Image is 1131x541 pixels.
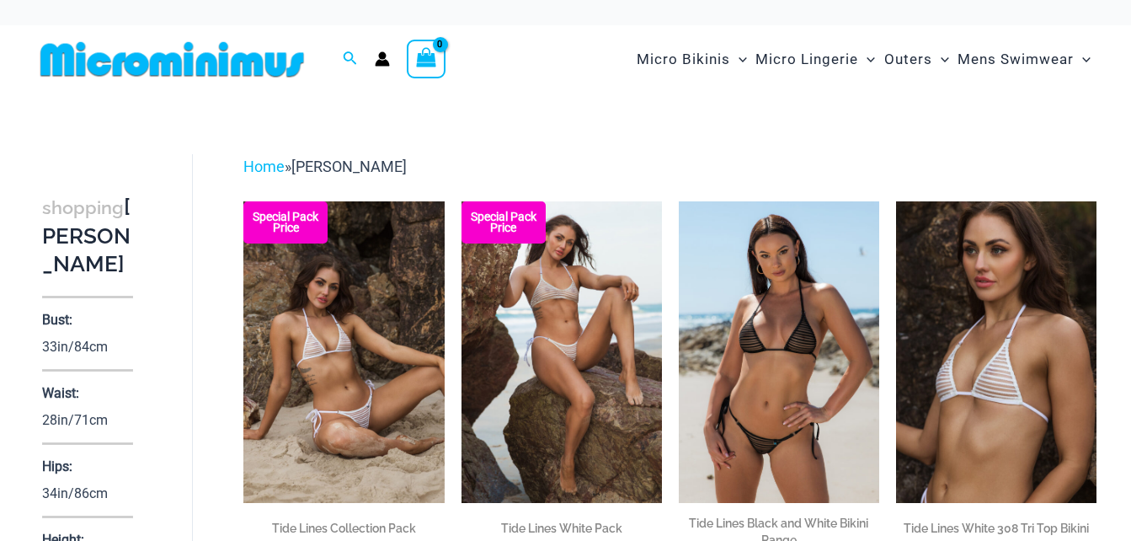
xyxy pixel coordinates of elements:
p: 34in/86cm [42,485,108,501]
a: Tide Lines Black 308 Tri Top 470 Thong 01Tide Lines White 308 Tri Top 470 Thong 03Tide Lines Whit... [679,201,879,502]
span: » [243,158,407,175]
nav: Site Navigation [630,31,1097,88]
span: Outers [884,38,932,81]
a: Search icon link [343,49,358,70]
img: Tide Lines White 308 Tri Top 01 [896,201,1096,502]
span: Menu Toggle [932,38,949,81]
span: Menu Toggle [858,38,875,81]
a: Account icon link [375,51,390,67]
b: Special Pack Price [461,212,546,233]
span: Menu Toggle [1074,38,1091,81]
h3: [PERSON_NAME] [42,193,133,279]
a: Home [243,158,285,175]
span: Mens Swimwear [958,38,1074,81]
a: Micro LingerieMenu ToggleMenu Toggle [751,34,879,85]
span: [PERSON_NAME] [291,158,407,175]
h2: Tide Lines White Pack [461,520,662,537]
span: Micro Lingerie [755,38,858,81]
p: Bust: [42,312,72,328]
a: View Shopping Cart, empty [407,40,445,78]
h2: Tide Lines Collection Pack [243,520,444,537]
img: Tide Lines Black 308 Tri Top 470 Thong 01 [679,201,879,502]
a: OutersMenu ToggleMenu Toggle [880,34,953,85]
span: Menu Toggle [730,38,747,81]
img: Tide Lines White 350 Halter Top 470 Thong 05 [461,201,662,502]
img: Tide Lines White 308 Tri Top 470 Thong 07 [243,201,444,502]
span: shopping [42,197,124,218]
a: Micro BikinisMenu ToggleMenu Toggle [632,34,751,85]
p: Waist: [42,385,79,401]
a: Mens SwimwearMenu ToggleMenu Toggle [953,34,1095,85]
a: Tide Lines White 308 Tri Top 470 Thong 07 Tide Lines Black 308 Tri Top 480 Micro 01Tide Lines Bla... [243,201,444,502]
a: Tide Lines White 350 Halter Top 470 Thong 05 Tide Lines White 350 Halter Top 470 Thong 03Tide Lin... [461,201,662,502]
p: 33in/84cm [42,339,108,355]
b: Special Pack Price [243,212,328,233]
span: Micro Bikinis [637,38,730,81]
p: 28in/71cm [42,412,108,428]
h2: Tide Lines White 308 Tri Top Bikini [896,520,1096,537]
p: Hips: [42,458,72,474]
img: MM SHOP LOGO FLAT [34,40,311,78]
a: Tide Lines White 308 Tri Top 01Tide Lines White 308 Tri Top 480 Micro 04Tide Lines White 308 Tri ... [896,201,1096,502]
